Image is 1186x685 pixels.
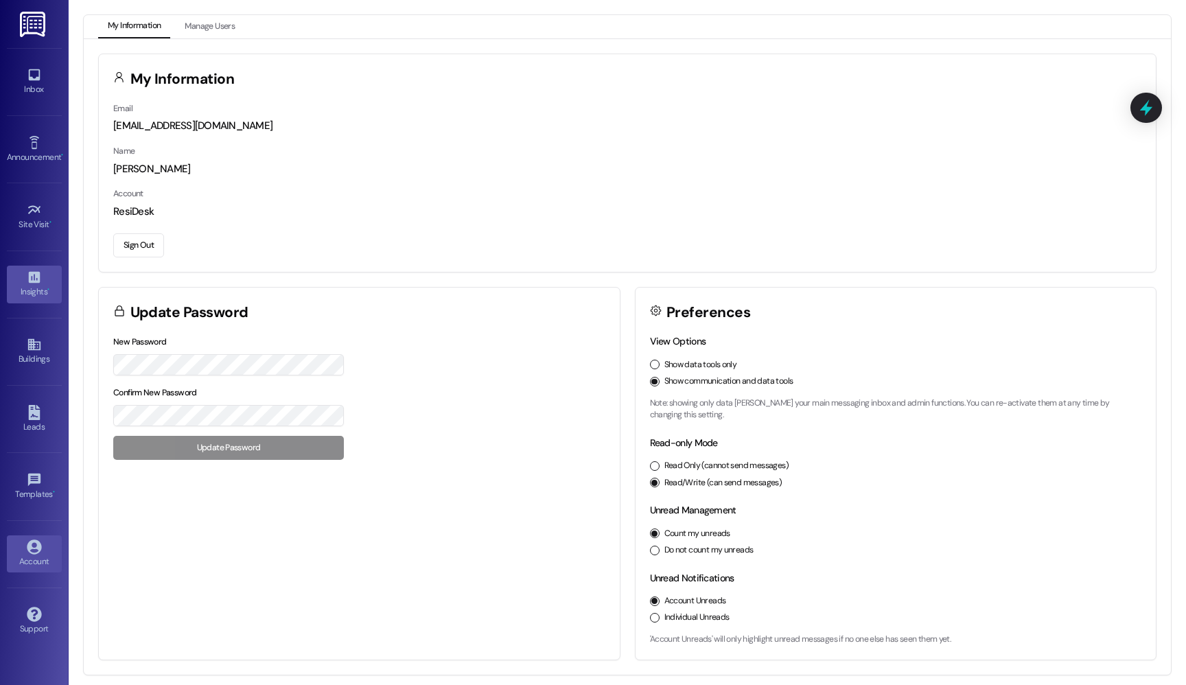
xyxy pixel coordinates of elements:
[47,285,49,294] span: •
[666,305,750,320] h3: Preferences
[664,359,737,371] label: Show data tools only
[664,528,730,540] label: Count my unreads
[113,205,1141,219] div: ResiDesk
[113,103,132,114] label: Email
[664,595,726,607] label: Account Unreads
[53,487,55,497] span: •
[113,146,135,156] label: Name
[113,188,143,199] label: Account
[650,634,1142,646] p: 'Account Unreads' will only highlight unread messages if no one else has seen them yet.
[7,198,62,235] a: Site Visit •
[7,603,62,640] a: Support
[650,437,718,449] label: Read-only Mode
[20,12,48,37] img: ResiDesk Logo
[61,150,63,160] span: •
[650,572,734,584] label: Unread Notifications
[664,612,730,624] label: Individual Unreads
[113,387,197,398] label: Confirm New Password
[650,335,706,347] label: View Options
[664,477,782,489] label: Read/Write (can send messages)
[98,15,170,38] button: My Information
[664,544,754,557] label: Do not count my unreads
[7,266,62,303] a: Insights •
[7,468,62,505] a: Templates •
[7,535,62,572] a: Account
[650,397,1142,421] p: Note: showing only data [PERSON_NAME] your main messaging inbox and admin functions. You can re-a...
[130,305,248,320] h3: Update Password
[7,401,62,438] a: Leads
[113,119,1141,133] div: [EMAIL_ADDRESS][DOMAIN_NAME]
[175,15,244,38] button: Manage Users
[113,162,1141,176] div: [PERSON_NAME]
[650,504,736,516] label: Unread Management
[7,333,62,370] a: Buildings
[49,218,51,227] span: •
[7,63,62,100] a: Inbox
[130,72,235,86] h3: My Information
[664,460,789,472] label: Read Only (cannot send messages)
[113,233,164,257] button: Sign Out
[113,336,167,347] label: New Password
[664,375,793,388] label: Show communication and data tools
